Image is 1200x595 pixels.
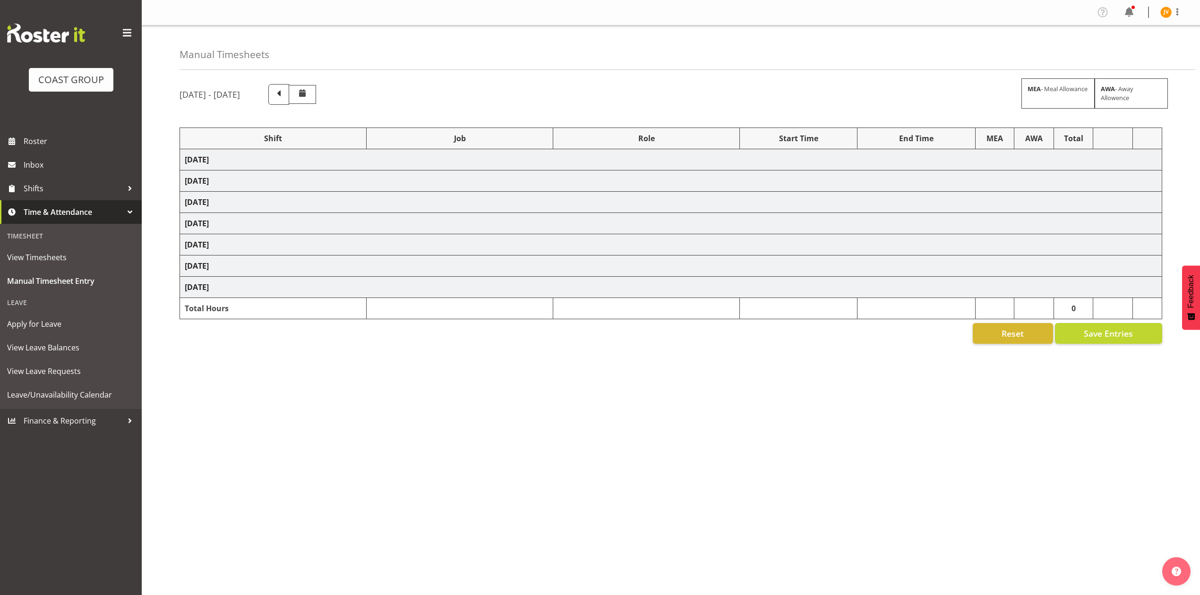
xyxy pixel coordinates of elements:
[180,192,1162,213] td: [DATE]
[1182,265,1200,330] button: Feedback - Show survey
[24,181,123,195] span: Shifts
[2,359,139,383] a: View Leave Requests
[180,213,1162,234] td: [DATE]
[980,133,1009,144] div: MEA
[7,24,85,42] img: Rosterit website logo
[7,364,135,378] span: View Leave Requests
[2,383,139,407] a: Leave/Unavailability Calendar
[180,170,1162,192] td: [DATE]
[1059,133,1088,144] div: Total
[1019,133,1049,144] div: AWA
[2,336,139,359] a: View Leave Balances
[1095,78,1168,109] div: - Away Allowence
[2,226,139,246] div: Timesheet
[2,246,139,269] a: View Timesheets
[24,158,137,172] span: Inbox
[24,414,123,428] span: Finance & Reporting
[7,340,135,355] span: View Leave Balances
[7,317,135,331] span: Apply for Leave
[185,133,361,144] div: Shift
[24,134,137,148] span: Roster
[180,255,1162,277] td: [DATE]
[2,312,139,336] a: Apply for Leave
[180,298,367,319] td: Total Hours
[2,269,139,293] a: Manual Timesheet Entry
[558,133,735,144] div: Role
[7,388,135,402] span: Leave/Unavailability Calendar
[180,49,269,60] h4: Manual Timesheets
[7,274,135,288] span: Manual Timesheet Entry
[24,205,123,219] span: Time & Attendance
[2,293,139,312] div: Leave
[180,89,240,100] h5: [DATE] - [DATE]
[1101,85,1115,93] strong: AWA
[745,133,852,144] div: Start Time
[973,323,1053,344] button: Reset
[180,149,1162,170] td: [DATE]
[1160,7,1172,18] img: jorgelina-villar11067.jpg
[1054,298,1093,319] td: 0
[1028,85,1041,93] strong: MEA
[1055,323,1162,344] button: Save Entries
[7,250,135,264] span: View Timesheets
[180,234,1162,255] td: [DATE]
[1002,327,1024,340] span: Reset
[1172,567,1181,576] img: help-xxl-2.png
[1021,78,1095,109] div: - Meal Allowance
[1084,327,1133,340] span: Save Entries
[1187,275,1195,308] span: Feedback
[371,133,548,144] div: Job
[180,277,1162,298] td: [DATE]
[862,133,970,144] div: End Time
[38,73,104,87] div: COAST GROUP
